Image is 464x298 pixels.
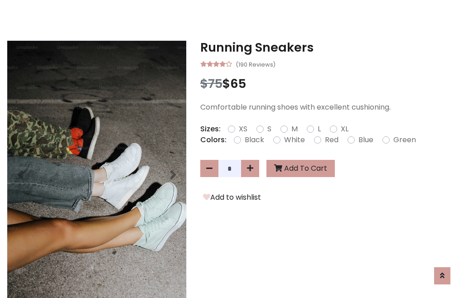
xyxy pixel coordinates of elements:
[291,124,298,135] label: M
[200,124,221,135] p: Sizes:
[393,135,416,145] label: Green
[267,124,271,135] label: S
[200,135,227,145] p: Colors:
[200,77,457,91] h3: $
[266,160,335,177] button: Add To Cart
[245,135,264,145] label: Black
[200,102,457,113] p: Comfortable running shoes with excellent cushioning.
[358,135,373,145] label: Blue
[318,124,321,135] label: L
[284,135,305,145] label: White
[325,135,338,145] label: Red
[239,124,247,135] label: XS
[341,124,348,135] label: XL
[230,75,246,92] span: 65
[236,58,275,69] small: (190 Reviews)
[200,75,222,92] span: $75
[200,40,457,55] h3: Running Sneakers
[200,192,264,203] button: Add to wishlist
